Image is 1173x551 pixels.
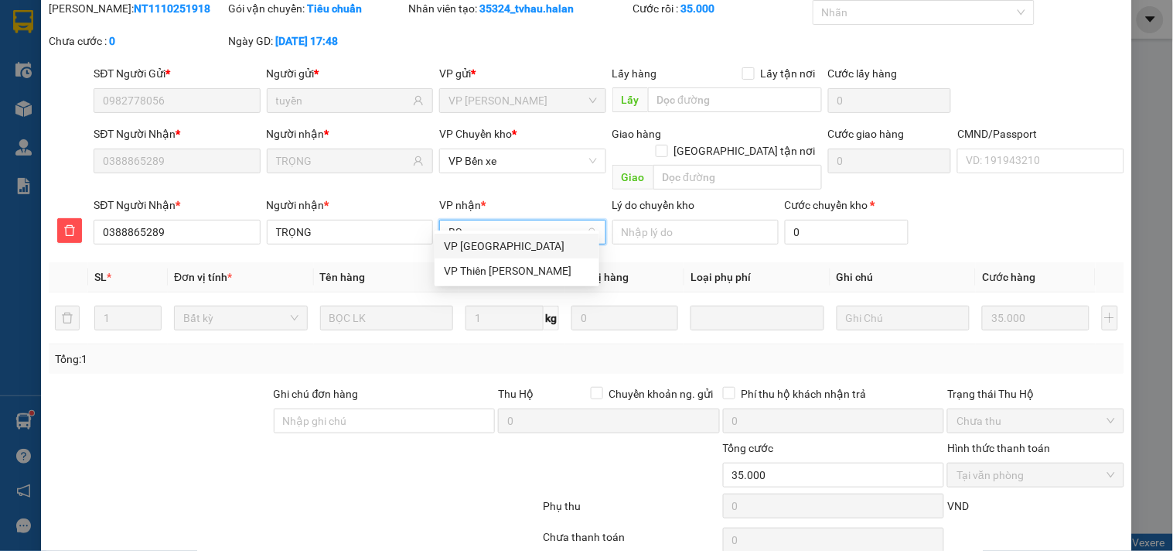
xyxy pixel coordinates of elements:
[19,19,135,97] img: logo.jpg
[267,125,433,142] div: Người nhận
[94,197,260,214] div: SĐT Người Nhận
[94,271,107,283] span: SL
[785,197,909,214] div: Cước chuyển kho
[448,89,596,112] span: VP Nguyễn Trãi
[1102,306,1118,330] button: plus
[723,442,774,454] span: Tổng cước
[439,199,481,211] span: VP nhận
[439,65,605,82] div: VP gửi
[653,165,822,190] input: Dọc đường
[612,165,653,190] span: Giao
[828,149,952,173] input: Cước giao hàng
[444,238,590,255] div: VP [GEOGRAPHIC_DATA]
[947,385,1124,402] div: Trạng thái Thu Hộ
[134,2,210,15] b: NT1110251918
[183,306,298,330] span: Bất kỳ
[571,271,629,283] span: Giá trị hàng
[109,35,115,47] b: 0
[413,156,424,166] span: user
[435,234,599,258] div: VP Bắc Sơn
[413,95,424,106] span: user
[828,128,905,140] label: Cước giao hàng
[448,149,596,173] span: VP Bến xe
[828,88,952,113] input: Cước lấy hàng
[956,464,1114,487] span: Tại văn phòng
[274,388,359,400] label: Ghi chú đơn hàng
[58,224,81,237] span: delete
[681,2,715,15] b: 35.000
[612,87,648,112] span: Lấy
[541,498,721,525] div: Phụ thu
[612,67,657,80] span: Lấy hàng
[174,271,232,283] span: Đơn vị tính
[947,442,1050,454] label: Hình thức thanh toán
[684,262,830,293] th: Loại phụ phí
[267,65,433,82] div: Người gửi
[267,197,433,214] div: Người nhận
[982,271,1035,283] span: Cước hàng
[612,220,779,245] input: Lý do chuyển kho
[94,220,260,245] input: SĐT người nhận
[55,306,80,330] button: delete
[735,385,873,402] span: Phí thu hộ khách nhận trả
[947,500,969,512] span: VND
[444,262,590,279] div: VP Thiên [PERSON_NAME]
[435,258,599,283] div: VP Thiên Đường Bảo Sơn
[57,218,82,243] button: delete
[830,262,977,293] th: Ghi chú
[603,385,720,402] span: Chuyển khoản ng. gửi
[274,409,496,433] input: Ghi chú đơn hàng
[956,409,1114,433] span: Chưa thu
[49,33,225,50] div: Chưa cước :
[276,92,410,109] input: Tên người gửi
[308,2,363,15] b: Tiêu chuẩn
[229,33,405,50] div: Ngày GD:
[648,87,822,112] input: Dọc đường
[544,306,559,330] span: kg
[276,35,339,47] b: [DATE] 17:48
[145,38,646,57] li: 271 - [PERSON_NAME] - [GEOGRAPHIC_DATA] - [GEOGRAPHIC_DATA]
[612,199,695,211] label: Lý do chuyển kho
[276,152,410,169] input: Tên người nhận
[267,220,433,245] input: Tên người nhận
[479,2,574,15] b: 35324_tvhau.halan
[957,125,1124,142] div: CMND/Passport
[668,142,822,159] span: [GEOGRAPHIC_DATA] tận nơi
[94,125,260,142] div: SĐT Người Nhận
[982,306,1089,330] input: 0
[320,306,454,330] input: VD: Bàn, Ghế
[755,65,822,82] span: Lấy tận nơi
[320,271,366,283] span: Tên hàng
[612,128,662,140] span: Giao hàng
[19,105,169,131] b: GỬI : VP Bến xe
[94,65,260,82] div: SĐT Người Gửi
[498,388,534,400] span: Thu Hộ
[439,128,512,140] span: VP Chuyển kho
[571,306,678,330] input: 0
[828,67,898,80] label: Cước lấy hàng
[837,306,970,330] input: Ghi Chú
[55,351,454,368] div: Tổng: 1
